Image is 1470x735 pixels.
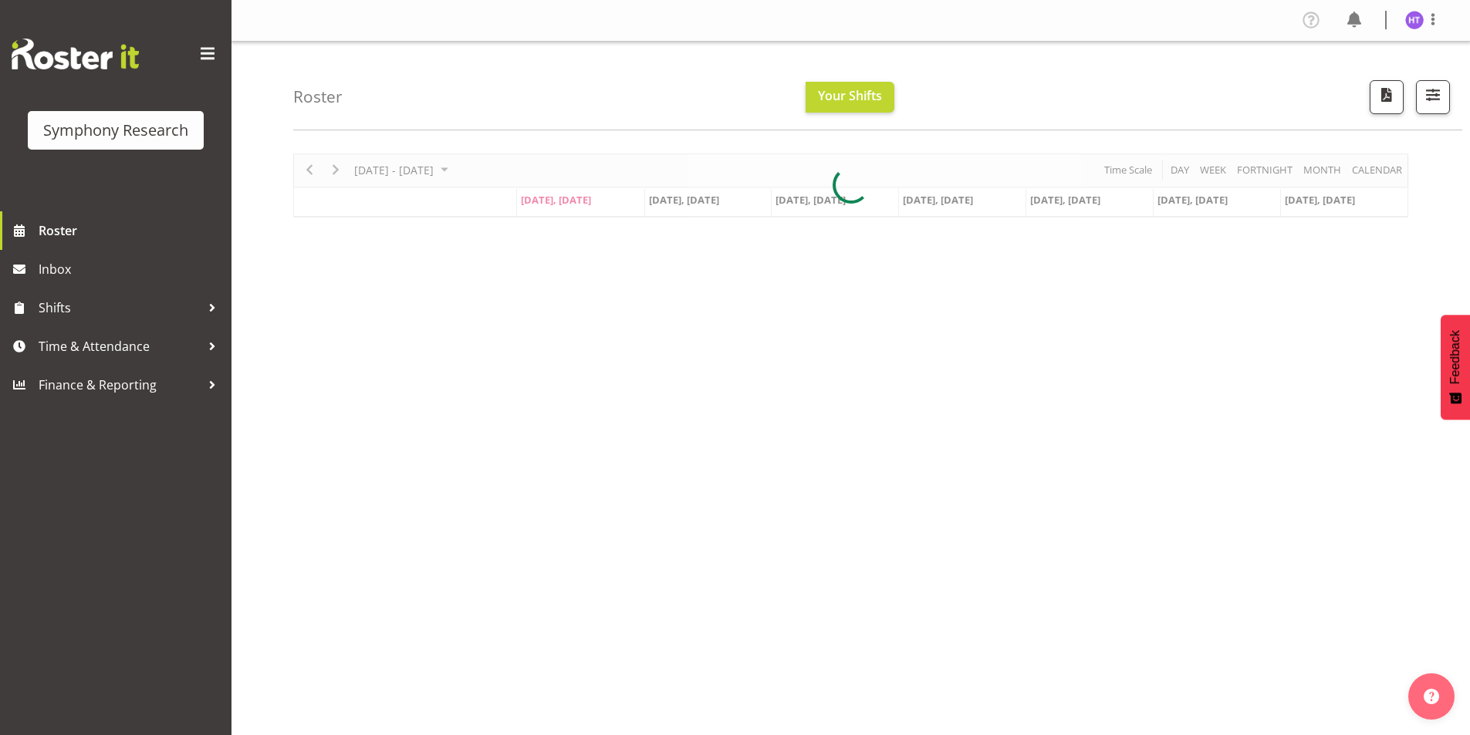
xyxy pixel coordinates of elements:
[1424,689,1439,704] img: help-xxl-2.png
[39,335,201,358] span: Time & Attendance
[806,82,894,113] button: Your Shifts
[818,87,882,104] span: Your Shifts
[39,373,201,396] span: Finance & Reporting
[12,39,139,69] img: Rosterit website logo
[39,296,201,319] span: Shifts
[1405,11,1424,29] img: hal-thomas1264.jpg
[39,219,224,242] span: Roster
[1416,80,1450,114] button: Filter Shifts
[293,88,343,106] h4: Roster
[43,119,188,142] div: Symphony Research
[39,258,224,281] span: Inbox
[1441,315,1470,420] button: Feedback - Show survey
[1448,330,1462,384] span: Feedback
[1370,80,1404,114] button: Download a PDF of the roster according to the set date range.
